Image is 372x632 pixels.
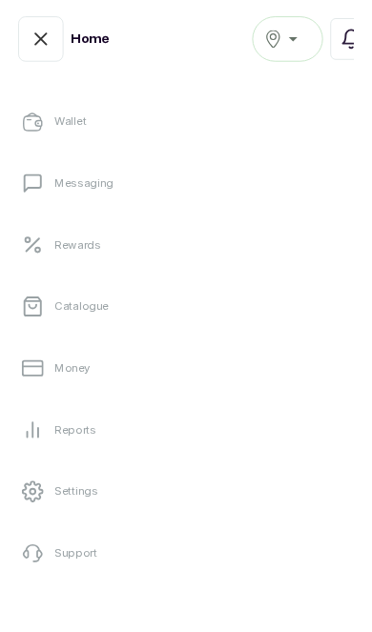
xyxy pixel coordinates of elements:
a: Rewards [15,231,357,284]
a: Money [15,360,357,414]
a: Catalogue [15,296,357,349]
a: Messaging [15,166,357,219]
a: Wallet [15,101,357,154]
a: Settings [15,490,357,543]
p: Messaging [57,185,119,200]
p: Support [57,574,102,589]
p: Settings [57,509,103,524]
a: Support [15,555,357,608]
p: Reports [57,444,101,459]
a: Reports [15,425,357,479]
p: Money [57,379,95,395]
h1: Home [74,31,114,51]
p: Catalogue [57,315,114,330]
p: Rewards [57,250,106,265]
p: Wallet [57,120,91,135]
